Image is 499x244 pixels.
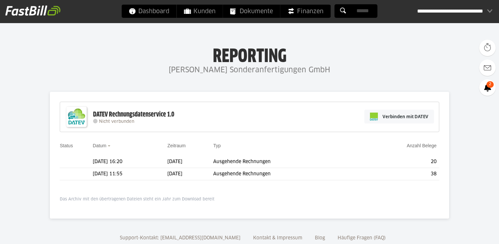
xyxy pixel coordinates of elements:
[281,5,331,18] a: Finanzen
[407,143,436,148] a: Anzahl Belege
[251,236,305,240] a: Kontakt & Impressum
[60,197,439,202] p: Das Archiv mit den übertragenen Dateien steht ein Jahr zum Download bereit
[66,47,433,64] h1: Reporting
[93,143,106,148] a: Datum
[213,168,357,180] td: Ausgehende Rechnungen
[448,224,492,241] iframe: Öffnet ein Widget, in dem Sie weitere Informationen finden
[364,110,434,123] a: Verbinden mit DATEV
[117,236,243,240] a: Support-Kontakt: [EMAIL_ADDRESS][DOMAIN_NAME]
[313,236,327,240] a: Blog
[122,5,177,18] a: Dashboard
[167,168,213,180] td: [DATE]
[370,113,378,121] img: pi-datev-logo-farbig-24.svg
[230,5,273,18] span: Dokumente
[99,120,134,124] span: Nicht verbunden
[486,81,494,88] span: 2
[479,79,496,96] a: 2
[213,156,357,168] td: Ausgehende Rechnungen
[63,104,90,130] img: DATEV-Datenservice Logo
[93,156,167,168] td: [DATE] 16:20
[93,168,167,180] td: [DATE] 11:55
[108,145,112,147] img: sort_desc.gif
[288,5,323,18] span: Finanzen
[223,5,280,18] a: Dokumente
[5,5,60,16] img: fastbill_logo_white.png
[383,113,428,120] span: Verbinden mit DATEV
[177,5,223,18] a: Kunden
[358,168,439,180] td: 38
[167,143,185,148] a: Zeitraum
[184,5,216,18] span: Kunden
[213,143,221,148] a: Typ
[358,156,439,168] td: 20
[129,5,169,18] span: Dashboard
[93,110,174,119] div: DATEV Rechnungsdatenservice 1.0
[335,236,388,240] a: Häufige Fragen (FAQ)
[167,156,213,168] td: [DATE]
[60,143,73,148] a: Status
